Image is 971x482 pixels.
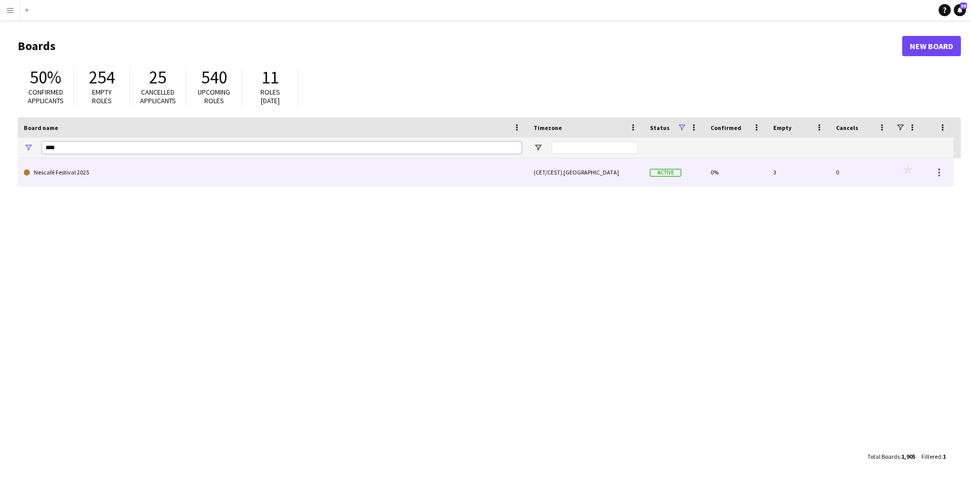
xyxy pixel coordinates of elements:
[534,124,562,132] span: Timezone
[836,124,858,132] span: Cancels
[534,143,543,152] button: Open Filter Menu
[527,158,644,186] div: (CET/CEST) [GEOGRAPHIC_DATA]
[92,87,112,105] span: Empty roles
[867,453,900,460] span: Total Boards
[901,453,915,460] span: 1,905
[552,142,638,154] input: Timezone Filter Input
[261,66,279,89] span: 11
[867,447,915,466] div: :
[140,87,176,105] span: Cancelled applicants
[960,3,967,9] span: 58
[921,447,946,466] div: :
[704,158,767,186] div: 0%
[30,66,61,89] span: 50%
[260,87,280,105] span: Roles [DATE]
[28,87,64,105] span: Confirmed applicants
[198,87,230,105] span: Upcoming roles
[830,158,893,186] div: 0
[767,158,830,186] div: 3
[42,142,521,154] input: Board name Filter Input
[650,169,681,177] span: Active
[954,4,966,16] a: 58
[921,453,941,460] span: Filtered
[18,38,902,54] h1: Boards
[902,36,961,56] a: New Board
[24,124,58,132] span: Board name
[24,158,521,187] a: Nescafé Festival 2025
[149,66,166,89] span: 25
[711,124,741,132] span: Confirmed
[943,453,946,460] span: 1
[201,66,227,89] span: 540
[24,143,33,152] button: Open Filter Menu
[89,66,115,89] span: 254
[650,124,670,132] span: Status
[773,124,791,132] span: Empty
